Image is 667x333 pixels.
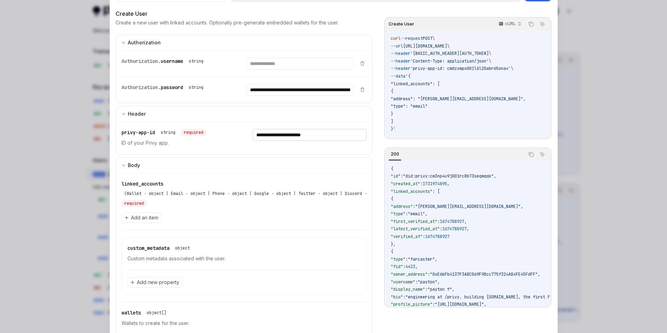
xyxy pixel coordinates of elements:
[405,211,408,217] span: :
[391,96,526,102] span: "address": "[PERSON_NAME][EMAIL_ADDRESS][DOMAIN_NAME]",
[391,226,440,232] span: "latest_verified_at"
[121,310,141,316] span: wallets
[423,234,425,239] span: :
[432,36,435,41] span: \
[391,241,396,247] span: },
[121,84,161,91] span: Authorization.
[538,150,547,159] button: Ask AI
[161,84,183,91] span: password
[405,73,410,79] span: '{
[467,226,469,232] span: ,
[423,36,432,41] span: POST
[391,211,405,217] span: "type"
[391,196,393,202] span: {
[121,129,155,136] span: privy-app-id
[391,36,401,41] span: curl
[423,181,447,187] span: 1731974895
[127,277,182,288] button: Add new property
[415,279,418,285] span: :
[391,73,405,79] span: --data
[131,214,158,221] span: Add an item
[128,38,161,47] div: Authorization
[391,279,415,285] span: "username"
[161,130,175,135] div: string
[391,264,403,269] span: "fid"
[116,106,373,122] button: expand input section
[116,35,373,50] button: expand input section
[391,287,425,292] span: "display_name"
[403,264,405,269] span: :
[413,204,415,209] span: :
[489,51,491,56] span: \
[447,181,450,187] span: ,
[484,302,486,307] span: ,
[391,166,393,172] span: {
[137,279,179,286] span: Add new property
[432,302,435,307] span: :
[391,234,423,239] span: "verified_at"
[428,287,452,292] span: "payton ↑"
[405,256,408,262] span: :
[538,272,540,277] span: ,
[127,245,193,252] div: custom_metadata
[391,302,432,307] span: "profile_picture"
[432,189,440,194] span: : [
[511,66,513,71] span: \
[391,111,393,117] span: }
[127,254,361,263] p: Custom metadata associated with the user.
[391,66,410,71] span: --header
[440,226,442,232] span: :
[391,173,401,179] span: "id"
[452,287,454,292] span: ,
[128,110,146,118] div: Header
[505,21,516,27] p: cURL
[189,58,203,64] div: string
[435,302,484,307] span: "[URL][DOMAIN_NAME]"
[408,211,425,217] span: "email"
[121,319,367,327] p: Wallets to create for the user.
[403,173,494,179] span: "did:privy:cm3np4u9j001rc8b73seqmqqk"
[121,309,169,316] div: wallets
[121,139,236,147] p: ID of your Privy app.
[442,226,467,232] span: 1674788927
[121,180,367,207] div: linked_accounts
[495,18,524,30] button: cURL
[391,189,432,194] span: "linked_accounts"
[121,129,206,136] div: privy-app-id
[121,58,161,64] span: Authorization.
[430,272,538,277] span: "0xE6bFb4137F3A8C069F98cc775f324A84FE45FdFF"
[391,119,393,124] span: ]
[405,264,415,269] span: 4423
[420,181,423,187] span: :
[391,126,396,132] span: }'
[437,279,440,285] span: ,
[527,20,536,29] button: Copy the contents from the code block
[401,173,403,179] span: :
[391,204,413,209] span: "address"
[489,58,491,64] span: \
[403,294,405,300] span: :
[425,211,428,217] span: ,
[121,58,206,65] div: Authorization.username
[408,256,435,262] span: "farcaster"
[161,58,183,64] span: username
[181,129,206,136] div: required
[440,219,464,224] span: 1674788927
[389,150,401,158] div: 200
[447,43,450,49] span: \
[527,150,536,159] button: Copy the contents from the code block
[435,256,437,262] span: ,
[116,9,373,18] div: Create User
[147,310,166,316] div: object[]
[389,21,414,27] span: Create User
[116,157,373,173] button: expand input section
[121,84,206,91] div: Authorization.password
[410,51,489,56] span: '[BASIC_AUTH_HEADER][AUTH_TOKEN]
[418,279,437,285] span: "payton"
[391,249,393,254] span: {
[391,88,393,94] span: {
[391,43,403,49] span: --url
[403,43,447,49] span: [URL][DOMAIN_NAME]
[175,245,190,251] div: object
[425,234,450,239] span: 1674788927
